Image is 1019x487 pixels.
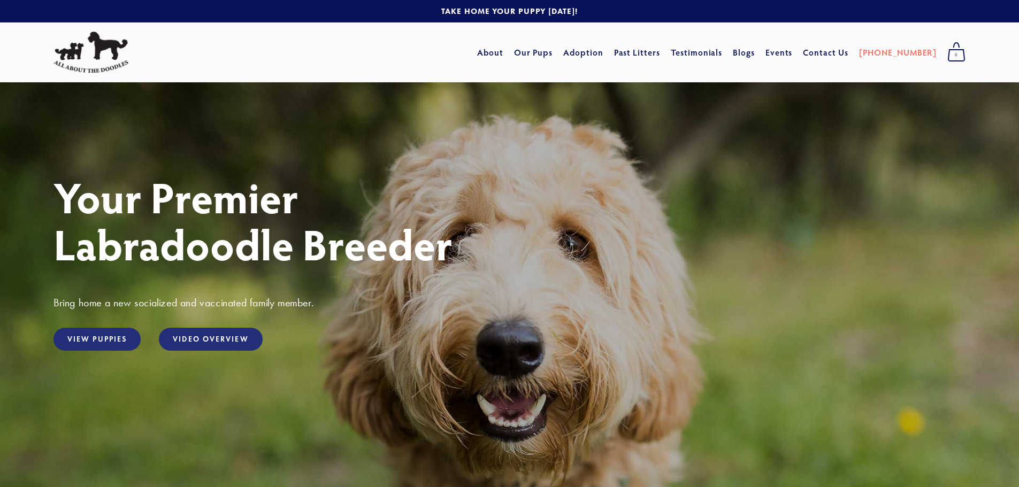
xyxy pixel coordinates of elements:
img: All About The Doodles [53,32,128,73]
a: Adoption [563,43,603,62]
h1: Your Premier Labradoodle Breeder [53,173,966,267]
h3: Bring home a new socialized and vaccinated family member. [53,296,966,310]
a: Contact Us [803,43,848,62]
a: 0 items in cart [942,39,971,66]
a: Past Litters [614,47,661,58]
a: Blogs [733,43,755,62]
a: [PHONE_NUMBER] [859,43,937,62]
a: About [477,43,503,62]
a: Video Overview [159,328,262,351]
a: View Puppies [53,328,141,351]
a: Events [765,43,793,62]
a: Our Pups [514,43,553,62]
a: Testimonials [671,43,723,62]
span: 0 [947,48,966,62]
